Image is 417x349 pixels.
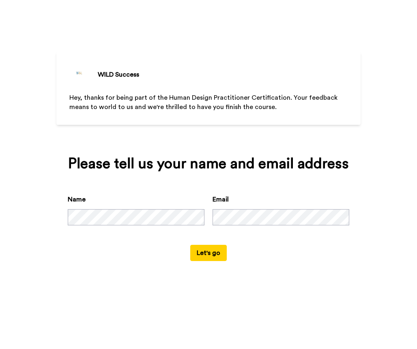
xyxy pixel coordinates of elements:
span: Hey, thanks for being part of the Human Design Practitioner Certification. Your feedback means to... [69,94,339,110]
label: Name [68,195,86,204]
div: WILD Success [98,70,139,79]
label: Email [213,195,229,204]
div: Please tell us your name and email address [68,156,349,172]
button: Let's go [190,245,227,261]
